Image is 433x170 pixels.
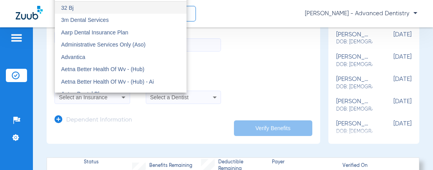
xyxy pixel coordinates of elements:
[61,54,85,60] span: Advantica
[61,79,154,85] span: Aetna Better Health Of Wv - (Hub) - Ai
[61,91,108,97] span: Aetna Dental Plans
[61,29,128,36] span: Aarp Dental Insurance Plan
[61,41,146,48] span: Administrative Services Only (Aso)
[61,66,144,72] span: Aetna Better Health Of Wv - (Hub)
[61,5,74,11] span: 32 Bj
[61,17,109,23] span: 3m Dental Services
